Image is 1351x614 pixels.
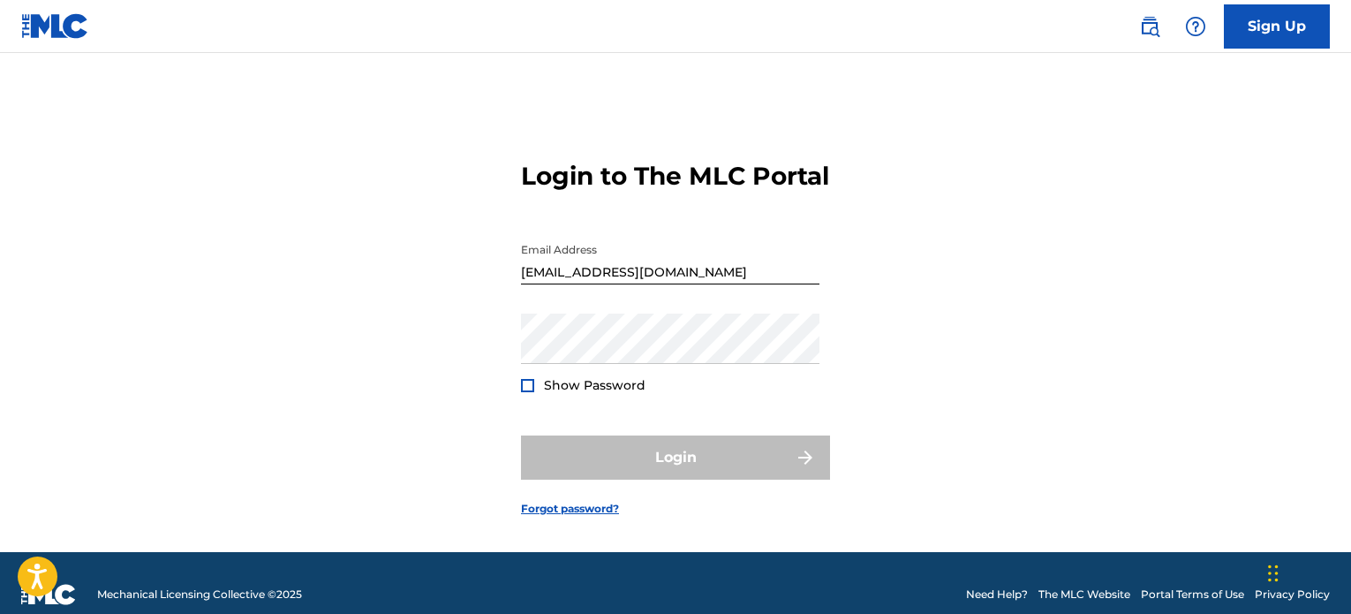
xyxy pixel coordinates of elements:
a: Privacy Policy [1255,587,1330,603]
a: Forgot password? [521,501,619,517]
h3: Login to The MLC Portal [521,161,829,192]
a: The MLC Website [1038,587,1130,603]
a: Public Search [1132,9,1167,44]
div: Help [1178,9,1213,44]
a: Portal Terms of Use [1141,587,1244,603]
span: Show Password [544,377,645,393]
span: Mechanical Licensing Collective © 2025 [97,587,302,603]
iframe: Chat Widget [1263,529,1351,614]
div: Drag [1268,547,1279,600]
a: Sign Up [1224,4,1330,49]
a: Need Help? [966,587,1028,603]
img: MLC Logo [21,13,89,39]
img: logo [21,584,76,605]
img: search [1139,16,1160,37]
img: help [1185,16,1206,37]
